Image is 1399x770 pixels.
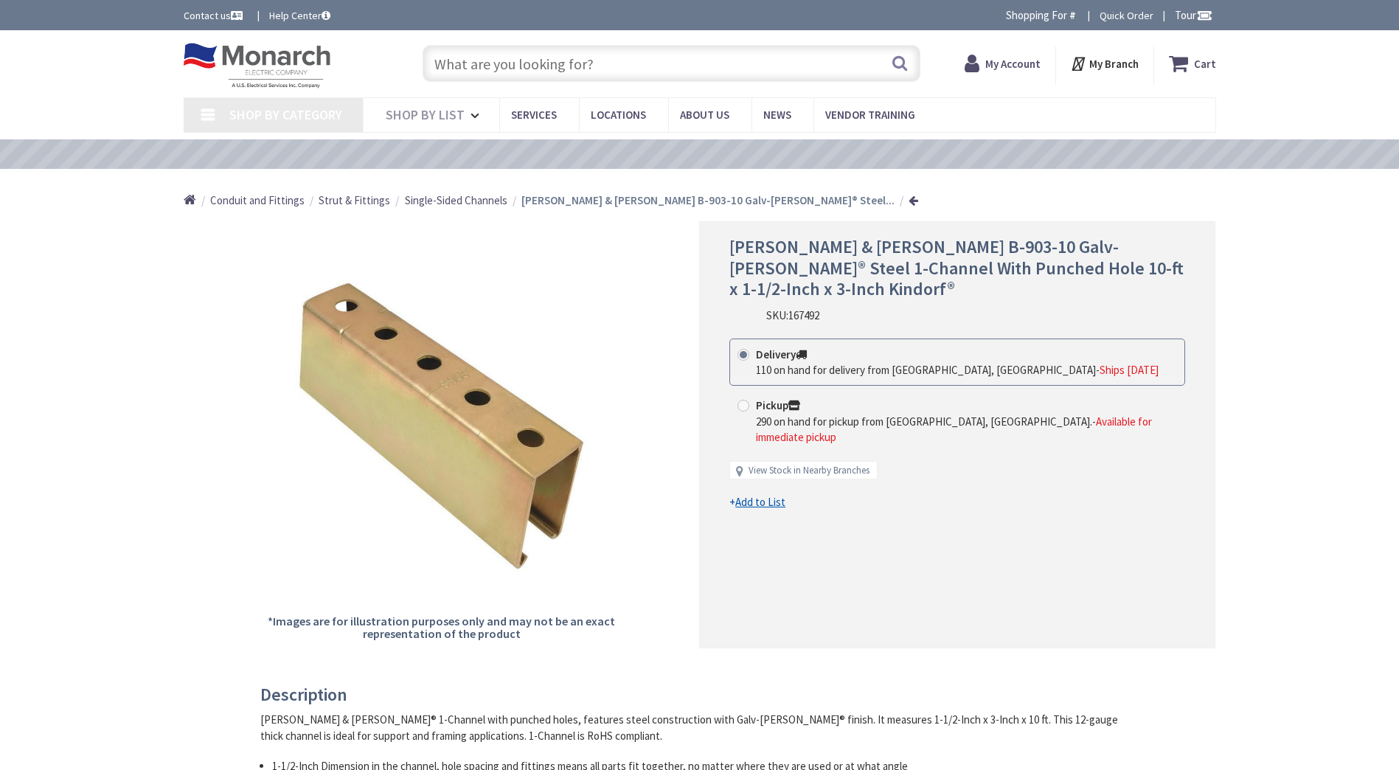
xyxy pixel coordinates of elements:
[1100,363,1159,377] span: Ships [DATE]
[405,192,507,208] a: Single-Sided Channels
[423,45,920,82] input: What are you looking for?
[405,193,507,207] span: Single-Sided Channels
[1194,50,1216,77] strong: Cart
[591,108,646,122] span: Locations
[788,308,819,322] span: 167492
[521,193,895,207] strong: [PERSON_NAME] & [PERSON_NAME] B-903-10 Galv-[PERSON_NAME]® Steel...
[269,8,330,23] a: Help Center
[756,347,807,361] strong: Delivery
[965,50,1041,77] a: My Account
[184,43,331,89] img: Monarch Electric Company
[756,398,800,412] strong: Pickup
[511,108,557,122] span: Services
[756,362,1159,378] div: -
[1100,8,1153,23] a: Quick Order
[571,147,828,163] a: VIEW OUR VIDEO TRAINING LIBRARY
[1089,57,1139,71] strong: My Branch
[735,495,785,509] u: Add to List
[763,108,791,122] span: News
[729,495,785,509] span: +
[756,363,1096,377] span: 110 on hand for delivery from [GEOGRAPHIC_DATA], [GEOGRAPHIC_DATA]
[825,108,915,122] span: Vendor Training
[749,464,869,478] a: View Stock in Nearby Branches
[260,685,1128,704] h3: Description
[756,414,1177,445] div: -
[319,193,390,207] span: Strut & Fittings
[319,192,390,208] a: Strut & Fittings
[729,235,1184,301] span: [PERSON_NAME] & [PERSON_NAME] B-903-10 Galv-[PERSON_NAME]® Steel 1-Channel With Punched Hole 10-f...
[756,415,1152,444] span: Available for immediate pickup
[260,712,1128,743] div: [PERSON_NAME] & [PERSON_NAME]® 1-Channel with punched holes, features steel construction with Gal...
[680,108,729,122] span: About Us
[229,106,342,123] span: Shop By Category
[210,192,305,208] a: Conduit and Fittings
[266,615,617,641] h5: *Images are for illustration purposes only and may not be an exact representation of the product
[1175,8,1212,22] span: Tour
[210,193,305,207] span: Conduit and Fittings
[766,308,819,323] div: SKU:
[1069,8,1076,22] strong: #
[1006,8,1067,22] span: Shopping For
[985,57,1041,71] strong: My Account
[729,494,785,510] a: +Add to List
[756,415,1092,429] span: 290 on hand for pickup from [GEOGRAPHIC_DATA], [GEOGRAPHIC_DATA].
[1169,50,1216,77] a: Cart
[386,106,465,123] span: Shop By List
[1070,50,1139,77] div: My Branch
[184,8,246,23] a: Contact us
[266,252,617,603] img: Thomas & Betts B-903-10 Galv-Krom® Steel 1-Channel With Punched Hole 10-ft x 1-1/2-Inch x 3-Inch ...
